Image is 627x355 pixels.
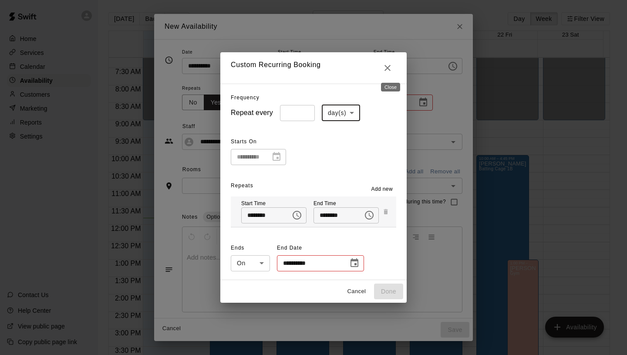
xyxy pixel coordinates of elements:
div: day(s) [322,105,360,121]
button: Add new [368,183,397,196]
span: Add new [371,185,393,194]
p: Start Time [241,200,307,207]
span: Ends [231,241,270,255]
button: Cancel [343,285,371,298]
button: Choose date [346,254,363,272]
span: Repeats [231,183,253,189]
h2: Custom Recurring Booking [220,52,407,84]
div: Close [381,83,400,91]
h6: Repeat every [231,107,273,119]
span: Starts On [231,135,286,149]
div: On [231,255,270,271]
button: Choose time, selected time is 11:30 AM [361,206,378,224]
span: End Date [277,241,364,255]
p: End Time [313,200,379,207]
button: Choose time, selected time is 11:00 AM [288,206,306,224]
span: Frequency [231,95,260,101]
button: Close [379,59,396,77]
